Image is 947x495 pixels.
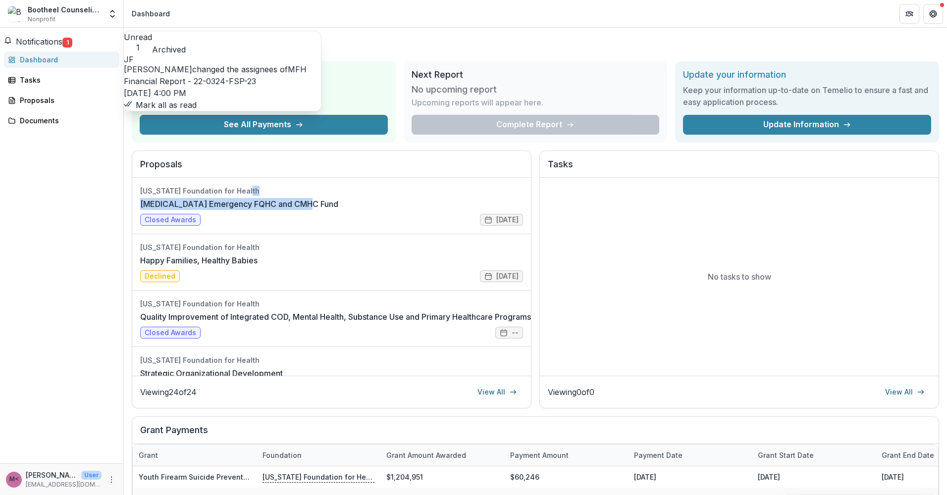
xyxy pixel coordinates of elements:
h2: Next Report [412,69,660,80]
p: changed the assignees of [124,63,321,87]
div: $1,204,951 [380,466,504,488]
button: Archived [152,44,186,55]
div: Proposals [20,95,111,105]
span: [PERSON_NAME] [124,64,192,74]
p: [PERSON_NAME] <[EMAIL_ADDRESS][DOMAIN_NAME]> [26,470,77,480]
a: Update Information [683,115,931,135]
div: Jean Freeman-Crawford [124,55,321,63]
div: Payment Amount [504,450,575,460]
span: 1 [62,38,72,48]
a: View All [472,384,523,400]
p: Viewing 0 of 0 [548,386,594,398]
a: [MEDICAL_DATA] Emergency FQHC and CMHC Fund [140,198,338,210]
a: View All [879,384,931,400]
p: User [81,471,102,480]
div: [DATE] [628,466,752,488]
div: [DATE] [752,466,876,488]
div: Documents [20,115,111,126]
div: Ms. Jennifer Hartlein <jhartlein@bootheelbehavioralhealth.com> [9,476,19,483]
div: Grant amount awarded [380,445,504,466]
div: Dashboard [20,54,111,65]
button: Get Help [923,4,943,24]
p: Viewing 24 of 24 [140,386,197,398]
button: See All Payments [140,115,388,135]
h2: Grant Payments [140,425,931,444]
h2: Tasks [548,159,931,178]
button: More [105,474,117,486]
div: Payment date [628,450,688,460]
img: Bootheel Counseling Services, Inc. [8,6,24,22]
div: Grant [133,445,257,466]
button: Open entity switcher [105,4,119,24]
div: Foundation [257,445,380,466]
div: Grant [133,450,164,460]
div: Payment Amount [504,445,628,466]
button: Partners [899,4,919,24]
div: Tasks [20,75,111,85]
a: Quality Improvement of Integrated COD, Mental Health, Substance Use and Primary Healthcare Programs [140,311,531,323]
h3: Keep your information up-to-date on Temelio to ensure a fast and easy application process. [683,84,931,108]
button: Unread [124,31,152,52]
h1: Dashboard [132,36,939,53]
div: Bootheel Counseling Services, Inc. [28,4,102,15]
div: Grant start date [752,450,820,460]
a: Documents [4,112,119,129]
p: [US_STATE] Foundation for Health [263,471,374,482]
button: Mark all as read [124,99,197,111]
div: Grant end date [876,450,940,460]
p: No tasks to show [708,271,771,283]
span: Nonprofit [28,15,55,24]
p: [EMAIL_ADDRESS][DOMAIN_NAME] [26,480,102,489]
a: Tasks [4,72,119,88]
div: Payment date [628,445,752,466]
a: Youth Firearm Suicide Prevention [139,473,254,481]
div: Grant amount awarded [380,450,472,460]
div: Grant start date [752,445,876,466]
a: Dashboard [4,51,119,68]
div: Dashboard [132,8,170,19]
h2: Proposals [140,159,523,178]
nav: breadcrumb [128,6,174,21]
button: Notifications1 [4,36,72,48]
span: Notifications [16,37,62,47]
div: Foundation [257,450,308,460]
a: Happy Families, Healthy Babies [140,254,258,266]
div: $60,246 [504,466,628,488]
h3: No upcoming report [412,84,497,95]
p: [DATE] 4:00 PM [124,87,321,99]
span: 1 [124,43,152,52]
a: Strategic Organizational Development [140,367,283,379]
a: Proposals [4,92,119,108]
p: Upcoming reports will appear here. [412,97,543,108]
h2: Update your information [683,69,931,80]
